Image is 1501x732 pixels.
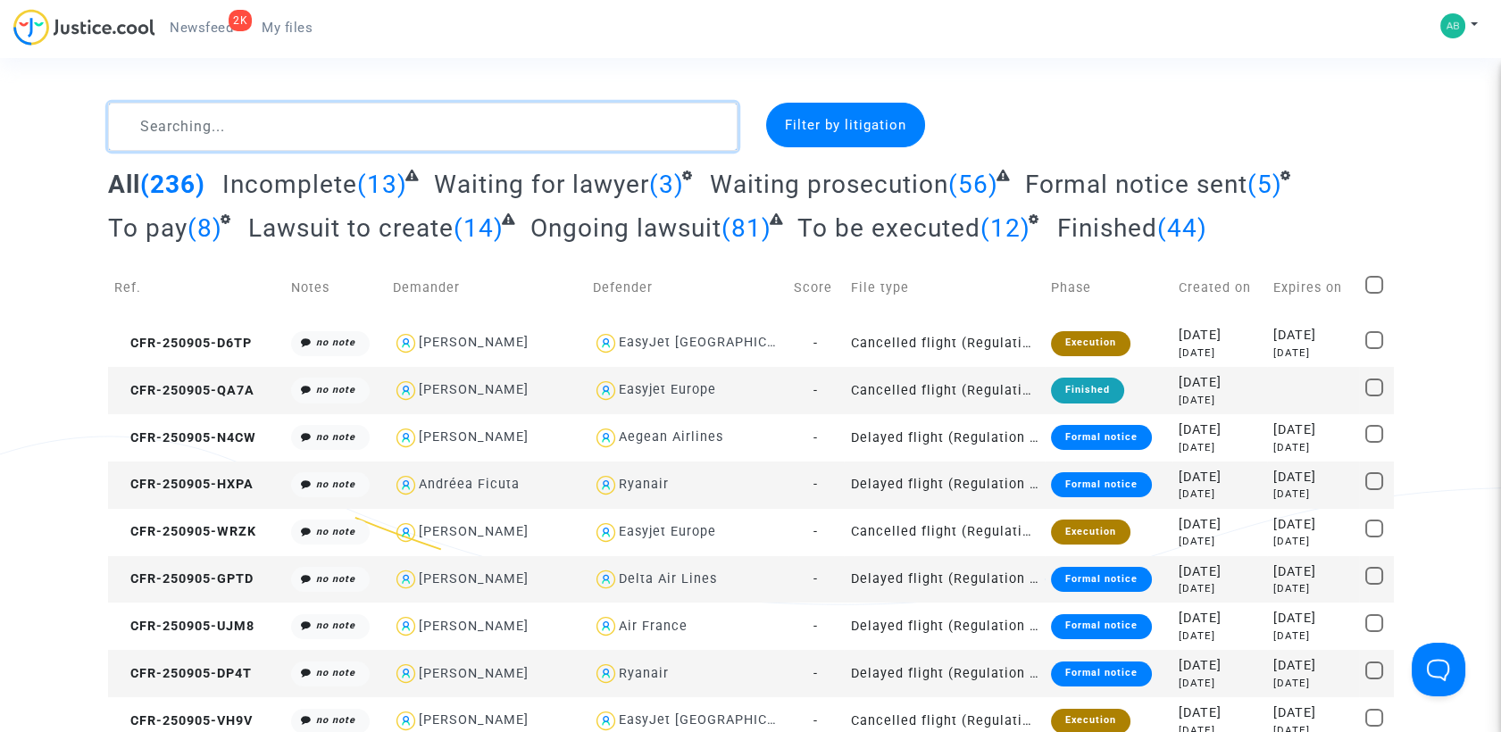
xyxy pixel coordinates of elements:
[316,337,355,348] i: no note
[813,713,818,728] span: -
[619,382,716,397] div: Easyjet Europe
[1179,581,1262,596] div: [DATE]
[619,477,669,492] div: Ryanair
[155,14,247,41] a: 2KNewsfeed
[1179,440,1262,455] div: [DATE]
[1157,213,1207,243] span: (44)
[316,478,355,490] i: no note
[1051,614,1152,639] div: Formal notice
[114,619,254,634] span: CFR-250905-UJM8
[844,650,1044,697] td: Delayed flight (Regulation EC 261/2004)
[1273,515,1353,535] div: [DATE]
[1179,373,1262,393] div: [DATE]
[530,213,721,243] span: Ongoing lawsuit
[114,336,252,351] span: CFR-250905-D6TP
[619,571,717,586] div: Delta Air Lines
[710,170,948,199] span: Waiting prosecution
[1247,170,1282,199] span: (5)
[1179,326,1262,345] div: [DATE]
[1273,420,1353,440] div: [DATE]
[813,666,818,681] span: -
[262,20,313,36] span: My files
[619,524,716,539] div: Easyjet Europe
[593,520,619,545] img: icon-user.svg
[844,462,1044,509] td: Delayed flight (Regulation EC 261/2004)
[1179,656,1262,676] div: [DATE]
[593,378,619,403] img: icon-user.svg
[229,10,252,31] div: 2K
[1179,468,1262,487] div: [DATE]
[788,256,845,320] td: Score
[419,382,529,397] div: [PERSON_NAME]
[1440,13,1465,38] img: f0fb7e5d354b8a2b05ebc703ee7ee531
[1179,703,1262,723] div: [DATE]
[593,613,619,639] img: icon-user.svg
[1273,534,1353,549] div: [DATE]
[114,383,254,398] span: CFR-250905-QA7A
[785,117,906,133] span: Filter by litigation
[1273,581,1353,596] div: [DATE]
[1273,609,1353,628] div: [DATE]
[114,430,256,445] span: CFR-250905-N4CW
[1051,331,1130,356] div: Execution
[619,429,723,445] div: Aegean Airlines
[387,256,587,320] td: Demander
[593,567,619,593] img: icon-user.svg
[813,430,818,445] span: -
[844,320,1044,367] td: Cancelled flight (Regulation EC 261/2004)
[844,414,1044,462] td: Delayed flight (Regulation EC 261/2004)
[1051,425,1152,450] div: Formal notice
[316,714,355,726] i: no note
[419,619,529,634] div: [PERSON_NAME]
[247,14,327,41] a: My files
[980,213,1030,243] span: (12)
[393,613,419,639] img: icon-user.svg
[844,256,1044,320] td: File type
[593,472,619,498] img: icon-user.svg
[393,425,419,451] img: icon-user.svg
[1051,378,1124,403] div: Finished
[721,213,771,243] span: (81)
[114,477,254,492] span: CFR-250905-HXPA
[1179,420,1262,440] div: [DATE]
[419,712,529,728] div: [PERSON_NAME]
[114,713,253,728] span: CFR-250905-VH9V
[188,213,222,243] span: (8)
[419,571,529,586] div: [PERSON_NAME]
[1267,256,1359,320] td: Expires on
[1172,256,1268,320] td: Created on
[316,431,355,443] i: no note
[419,524,529,539] div: [PERSON_NAME]
[1179,609,1262,628] div: [DATE]
[1179,628,1262,644] div: [DATE]
[813,619,818,634] span: -
[1179,676,1262,691] div: [DATE]
[393,661,419,686] img: icon-user.svg
[1273,468,1353,487] div: [DATE]
[948,170,998,199] span: (56)
[114,571,254,586] span: CFR-250905-GPTD
[419,477,520,492] div: Andréea Ficuta
[619,619,688,634] div: Air France
[434,170,649,199] span: Waiting for lawyer
[813,571,818,586] span: -
[419,666,529,681] div: [PERSON_NAME]
[108,256,286,320] td: Ref.
[844,509,1044,556] td: Cancelled flight (Regulation EC 261/2004)
[844,556,1044,603] td: Delayed flight (Regulation EC 261/2004)
[393,567,419,593] img: icon-user.svg
[619,335,813,350] div: EasyJet [GEOGRAPHIC_DATA]
[316,620,355,631] i: no note
[316,667,355,678] i: no note
[1273,703,1353,723] div: [DATE]
[1273,676,1353,691] div: [DATE]
[1051,472,1152,497] div: Formal notice
[114,666,252,681] span: CFR-250905-DP4T
[844,367,1044,414] td: Cancelled flight (Regulation EC 261/2004)
[285,256,387,320] td: Notes
[419,429,529,445] div: [PERSON_NAME]
[1179,393,1262,408] div: [DATE]
[844,603,1044,650] td: Delayed flight (Regulation EC 261/2004)
[619,666,669,681] div: Ryanair
[114,524,256,539] span: CFR-250905-WRZK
